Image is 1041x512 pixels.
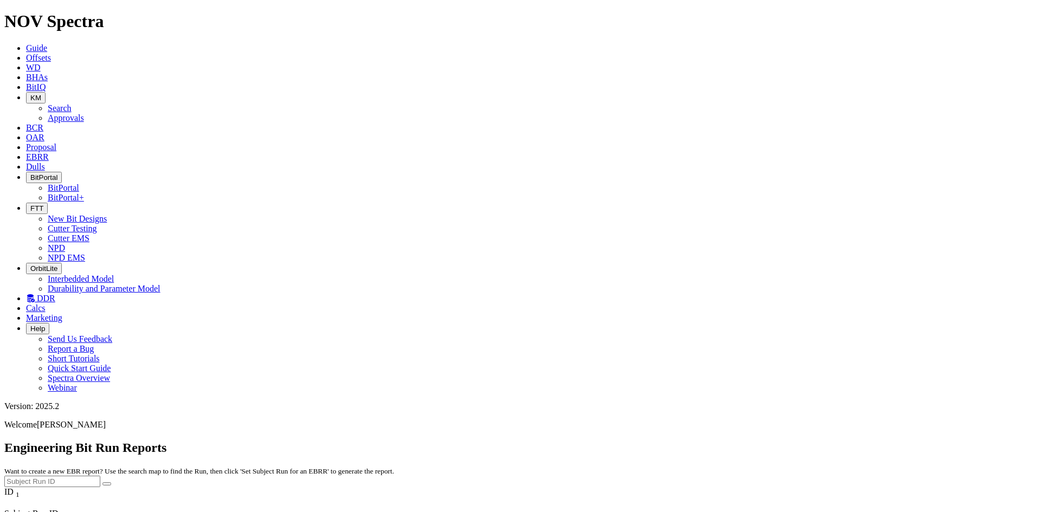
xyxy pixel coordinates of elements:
a: Cutter Testing [48,224,97,233]
a: DDR [26,294,55,303]
a: Offsets [26,53,51,62]
a: Dulls [26,162,45,171]
a: Marketing [26,313,62,322]
button: OrbitLite [26,263,62,274]
div: Sort None [4,487,89,509]
small: Want to create a new EBR report? Use the search map to find the Run, then click 'Set Subject Run ... [4,467,394,475]
span: [PERSON_NAME] [37,420,106,429]
a: Spectra Overview [48,373,110,383]
div: ID Sort None [4,487,89,499]
a: NPD EMS [48,253,85,262]
a: Quick Start Guide [48,364,111,373]
a: BHAs [26,73,48,82]
a: New Bit Designs [48,214,107,223]
a: Short Tutorials [48,354,100,363]
a: EBRR [26,152,49,161]
a: Proposal [26,142,56,152]
p: Welcome [4,420,1037,430]
a: Calcs [26,303,46,313]
a: Search [48,103,72,113]
span: OrbitLite [30,264,57,273]
button: Help [26,323,49,334]
div: Column Menu [4,499,89,509]
a: Approvals [48,113,84,122]
a: Send Us Feedback [48,334,112,344]
a: BitIQ [26,82,46,92]
button: KM [26,92,46,103]
a: OAR [26,133,44,142]
span: DDR [37,294,55,303]
a: WD [26,63,41,72]
span: Help [30,325,45,333]
a: BitPortal [48,183,79,192]
h2: Engineering Bit Run Reports [4,440,1037,455]
input: Subject Run ID [4,476,100,487]
a: BitPortal+ [48,193,84,202]
button: BitPortal [26,172,62,183]
span: ID [4,487,14,496]
span: Sort None [16,487,20,496]
a: Webinar [48,383,77,392]
span: BitPortal [30,173,57,182]
a: Cutter EMS [48,234,89,243]
a: NPD [48,243,65,252]
a: Interbedded Model [48,274,114,283]
a: Report a Bug [48,344,94,353]
sub: 1 [16,490,20,498]
span: KM [30,94,41,102]
div: Version: 2025.2 [4,401,1037,411]
a: Durability and Parameter Model [48,284,160,293]
button: FTT [26,203,48,214]
h1: NOV Spectra [4,11,1037,31]
a: BCR [26,123,43,132]
span: FTT [30,204,43,212]
a: Guide [26,43,47,53]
